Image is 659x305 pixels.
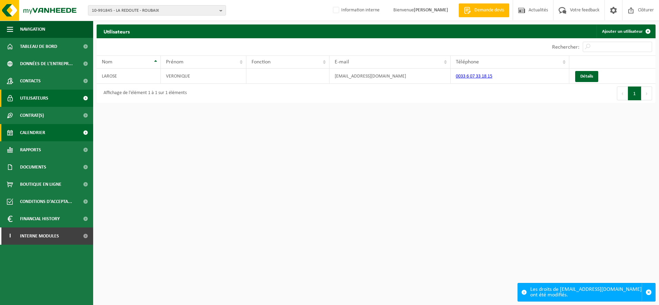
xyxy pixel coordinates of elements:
span: Prénom [166,59,184,65]
button: Next [641,87,652,100]
span: Nom [102,59,112,65]
td: LAROSE [97,69,161,84]
span: Utilisateurs [20,90,48,107]
h2: Utilisateurs [97,24,137,38]
td: [EMAIL_ADDRESS][DOMAIN_NAME] [329,69,451,84]
span: Fonction [252,59,271,65]
label: Information interne [332,5,380,16]
a: Demande devis [459,3,509,17]
span: Demande devis [473,7,506,14]
span: Interne modules [20,227,59,245]
span: Tableau de bord [20,38,57,55]
span: Contrat(s) [20,107,44,124]
span: Rapports [20,141,41,159]
button: Previous [617,87,628,100]
a: Détails [575,71,598,82]
strong: [PERSON_NAME] [414,8,448,13]
span: E-mail [335,59,349,65]
span: Boutique en ligne [20,176,61,193]
span: Documents [20,159,46,176]
span: Données de l'entrepr... [20,55,73,72]
span: Navigation [20,21,45,38]
label: Rechercher: [552,44,579,50]
div: Affichage de l'élément 1 à 1 sur 1 éléments [100,87,187,100]
td: VERONIQUE [161,69,246,84]
span: Conditions d'accepta... [20,193,72,210]
span: Calendrier [20,124,45,141]
span: 10-991845 - LA REDOUTE - ROUBAIX [92,6,217,16]
div: Les droits de [EMAIL_ADDRESS][DOMAIN_NAME] ont été modifiés. [530,283,642,301]
span: Téléphone [456,59,479,65]
a: 0033 6 07 33 18 15 [456,74,492,79]
span: Financial History [20,210,60,227]
a: Ajouter un utilisateur [597,24,655,38]
button: 10-991845 - LA REDOUTE - ROUBAIX [88,5,226,16]
span: I [7,227,13,245]
span: Contacts [20,72,41,90]
button: 1 [628,87,641,100]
